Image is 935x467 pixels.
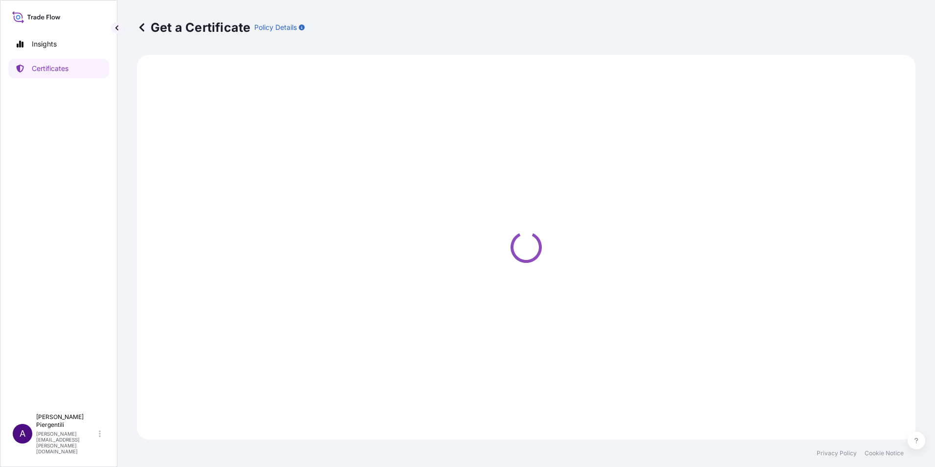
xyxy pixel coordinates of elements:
p: Certificates [32,64,68,73]
a: Privacy Policy [817,449,857,457]
a: Cookie Notice [865,449,904,457]
p: [PERSON_NAME] Piergentili [36,413,97,429]
a: Certificates [8,59,109,78]
p: Insights [32,39,57,49]
span: A [20,429,25,439]
p: Get a Certificate [137,20,250,35]
div: Loading [143,61,910,434]
a: Insights [8,34,109,54]
p: [PERSON_NAME][EMAIL_ADDRESS][PERSON_NAME][DOMAIN_NAME] [36,431,97,454]
p: Policy Details [254,23,297,32]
